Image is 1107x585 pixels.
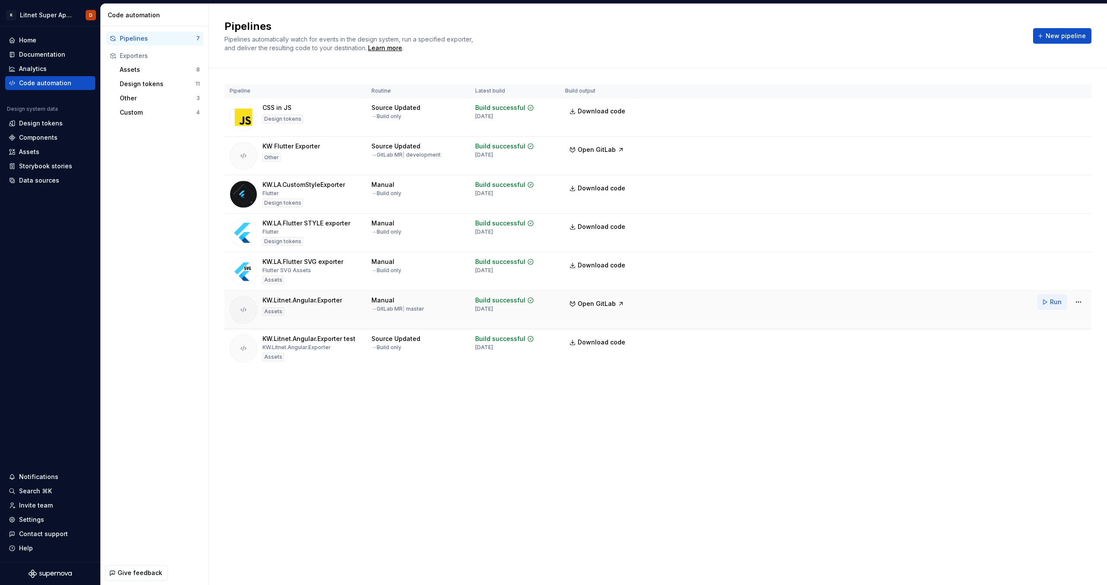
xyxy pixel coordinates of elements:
div: Notifications [19,472,58,481]
div: Components [19,133,58,142]
div: Build successful [475,334,525,343]
div: Manual [371,219,394,228]
div: Exporters [120,51,200,60]
th: Pipeline [224,84,366,98]
button: Other3 [116,91,203,105]
a: Download code [565,219,631,235]
a: Design tokens [5,116,95,130]
div: Design tokens [262,199,303,207]
div: Assets [262,276,284,284]
th: Routine [366,84,470,98]
button: Help [5,541,95,555]
div: Search ⌘K [19,487,52,495]
div: Manual [371,296,394,305]
div: Code automation [19,79,71,87]
a: Components [5,131,95,145]
div: → GitLab MR development [371,151,441,158]
div: Build successful [475,180,525,189]
div: 7 [196,35,200,42]
a: Download code [565,257,631,273]
div: Data sources [19,176,59,185]
span: New pipeline [1046,32,1086,40]
button: Notifications [5,470,95,484]
div: Home [19,36,36,45]
button: Custom4 [116,106,203,119]
div: Other [262,153,281,162]
span: Open GitLab [578,299,616,308]
button: Assets8 [116,63,203,77]
button: Search ⌘K [5,484,95,498]
div: Build successful [475,103,525,112]
div: [DATE] [475,113,493,120]
span: Pipelines automatically watch for events in the design system, run a specified exporter, and deli... [224,35,475,51]
a: Documentation [5,48,95,61]
a: Open GitLab [565,301,628,309]
a: Download code [565,103,631,119]
span: Open GitLab [578,145,616,154]
div: KW.Litnet.Angular.Exporter [262,344,331,351]
button: Design tokens11 [116,77,203,91]
div: [DATE] [475,305,493,312]
div: KW Flutter Exporter [262,142,320,151]
span: Download code [578,338,625,347]
div: Flutter [262,228,279,235]
a: Assets [5,145,95,159]
div: Design tokens [262,237,303,246]
button: Give feedback [105,565,168,581]
a: Code automation [5,76,95,90]
div: Analytics [19,64,47,73]
div: [DATE] [475,228,493,235]
a: Data sources [5,174,95,187]
div: Build successful [475,142,525,151]
button: Run [1037,294,1067,310]
div: [DATE] [475,267,493,274]
div: Documentation [19,50,65,59]
a: Settings [5,513,95,527]
a: Learn more [368,44,402,52]
div: Help [19,544,33,553]
div: Design tokens [262,115,303,123]
div: Other [120,94,196,103]
div: Custom [120,108,196,117]
div: Build successful [475,219,525,228]
div: → Build only [371,113,401,120]
div: D [89,12,93,19]
div: Assets [120,65,196,74]
div: → Build only [371,267,401,274]
div: [DATE] [475,344,493,351]
div: 3 [196,95,200,102]
div: → Build only [371,344,401,351]
div: Manual [371,257,394,266]
button: KLitnet Super App 2.0.D [2,6,99,24]
button: Contact support [5,527,95,541]
span: . [367,45,403,51]
div: Flutter SVG Assets [262,267,311,274]
span: Download code [578,107,625,116]
div: Build successful [475,257,525,266]
div: K [6,10,16,20]
div: Manual [371,180,394,189]
div: 8 [196,66,200,73]
button: Open GitLab [565,296,628,312]
div: → Build only [371,190,401,197]
div: Source Updated [371,142,420,151]
div: Design tokens [19,119,63,128]
div: [DATE] [475,190,493,197]
span: Run [1050,298,1062,306]
div: Assets [262,353,284,361]
div: KW.Litnet.Angular.Exporter test [262,334,355,343]
div: CSS in JS [262,103,291,112]
button: Pipelines7 [106,32,203,45]
div: [DATE] [475,151,493,158]
div: Code automation [108,11,205,19]
button: New pipeline [1033,28,1091,44]
div: Assets [262,307,284,316]
a: Home [5,33,95,47]
a: Invite team [5,498,95,512]
span: Download code [578,222,625,231]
